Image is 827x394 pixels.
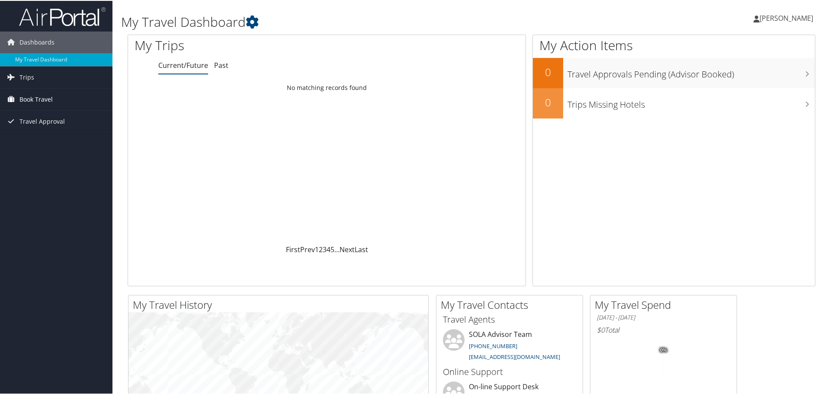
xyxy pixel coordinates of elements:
[660,347,667,352] tspan: 0%
[355,244,368,253] a: Last
[19,66,34,87] span: Trips
[121,12,588,30] h1: My Travel Dashboard
[533,64,563,79] h2: 0
[135,35,353,54] h1: My Trips
[567,63,815,80] h3: Travel Approvals Pending (Advisor Booked)
[567,93,815,110] h3: Trips Missing Hotels
[19,6,106,26] img: airportal-logo.png
[597,324,605,334] span: $0
[300,244,315,253] a: Prev
[533,57,815,87] a: 0Travel Approvals Pending (Advisor Booked)
[286,244,300,253] a: First
[19,110,65,131] span: Travel Approval
[319,244,323,253] a: 2
[439,328,580,364] li: SOLA Advisor Team
[214,60,228,69] a: Past
[443,313,576,325] h3: Travel Agents
[597,324,730,334] h6: Total
[533,35,815,54] h1: My Action Items
[133,297,428,311] h2: My Travel History
[533,94,563,109] h2: 0
[469,352,560,360] a: [EMAIL_ADDRESS][DOMAIN_NAME]
[323,244,327,253] a: 3
[595,297,737,311] h2: My Travel Spend
[19,31,54,52] span: Dashboards
[760,13,813,22] span: [PERSON_NAME]
[340,244,355,253] a: Next
[330,244,334,253] a: 5
[334,244,340,253] span: …
[753,4,822,30] a: [PERSON_NAME]
[128,79,526,95] td: No matching records found
[443,365,576,377] h3: Online Support
[158,60,208,69] a: Current/Future
[19,88,53,109] span: Book Travel
[533,87,815,118] a: 0Trips Missing Hotels
[315,244,319,253] a: 1
[441,297,583,311] h2: My Travel Contacts
[327,244,330,253] a: 4
[597,313,730,321] h6: [DATE] - [DATE]
[469,341,517,349] a: [PHONE_NUMBER]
